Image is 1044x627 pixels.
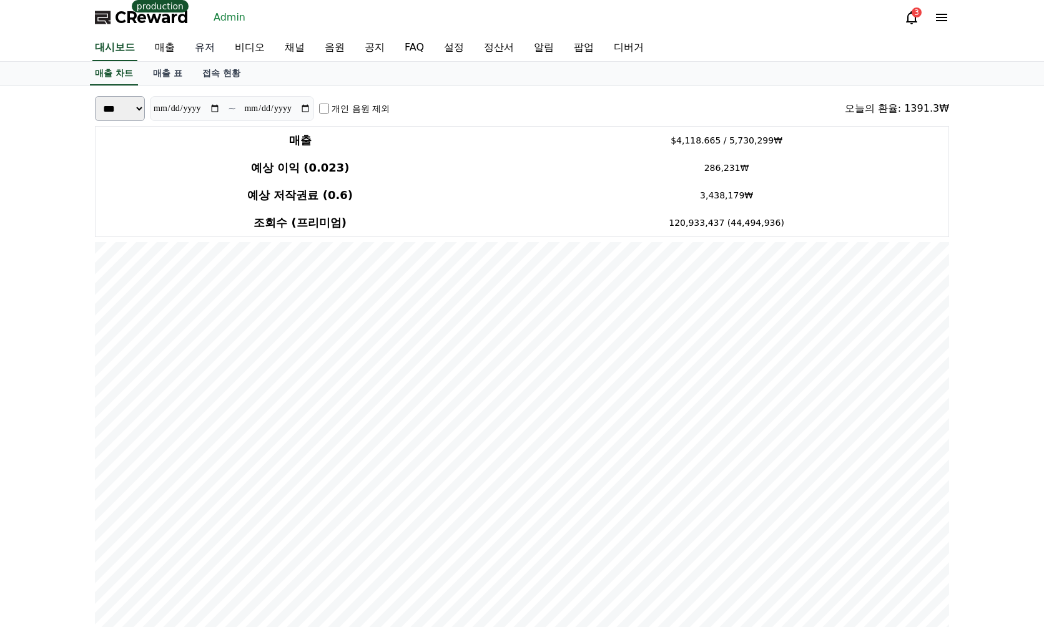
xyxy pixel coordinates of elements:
a: 매출 표 [143,62,192,85]
td: 120,933,437 (44,494,936) [505,209,948,237]
a: 설정 [434,35,474,61]
div: 오늘의 환율: 1391.3₩ [845,101,949,116]
a: 3 [904,10,919,25]
a: Settings [161,396,240,427]
a: 채널 [275,35,315,61]
a: 접속 현황 [192,62,250,85]
a: 팝업 [564,35,604,61]
div: 3 [912,7,922,17]
a: 유저 [185,35,225,61]
a: 알림 [524,35,564,61]
span: CReward [115,7,189,27]
span: Home [32,414,54,424]
td: $4,118.665 / 5,730,299₩ [505,127,948,155]
td: 3,438,179₩ [505,182,948,209]
a: 비디오 [225,35,275,61]
label: 개인 음원 제외 [332,102,390,115]
a: FAQ [395,35,434,61]
span: Settings [185,414,215,424]
p: ~ [228,101,236,116]
a: Home [4,396,82,427]
a: Messages [82,396,161,427]
h4: 예상 저작권료 (0.6) [101,187,500,204]
h4: 예상 이익 (0.023) [101,159,500,177]
h4: 매출 [101,132,500,149]
a: 공지 [355,35,395,61]
a: Admin [209,7,250,27]
td: 286,231₩ [505,154,948,182]
a: 정산서 [474,35,524,61]
a: 디버거 [604,35,654,61]
span: Messages [104,415,140,425]
a: 음원 [315,35,355,61]
h4: 조회수 (프리미엄) [101,214,500,231]
a: CReward [95,7,189,27]
a: 매출 차트 [90,62,138,85]
a: 매출 [145,35,185,61]
a: 대시보드 [92,35,137,61]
